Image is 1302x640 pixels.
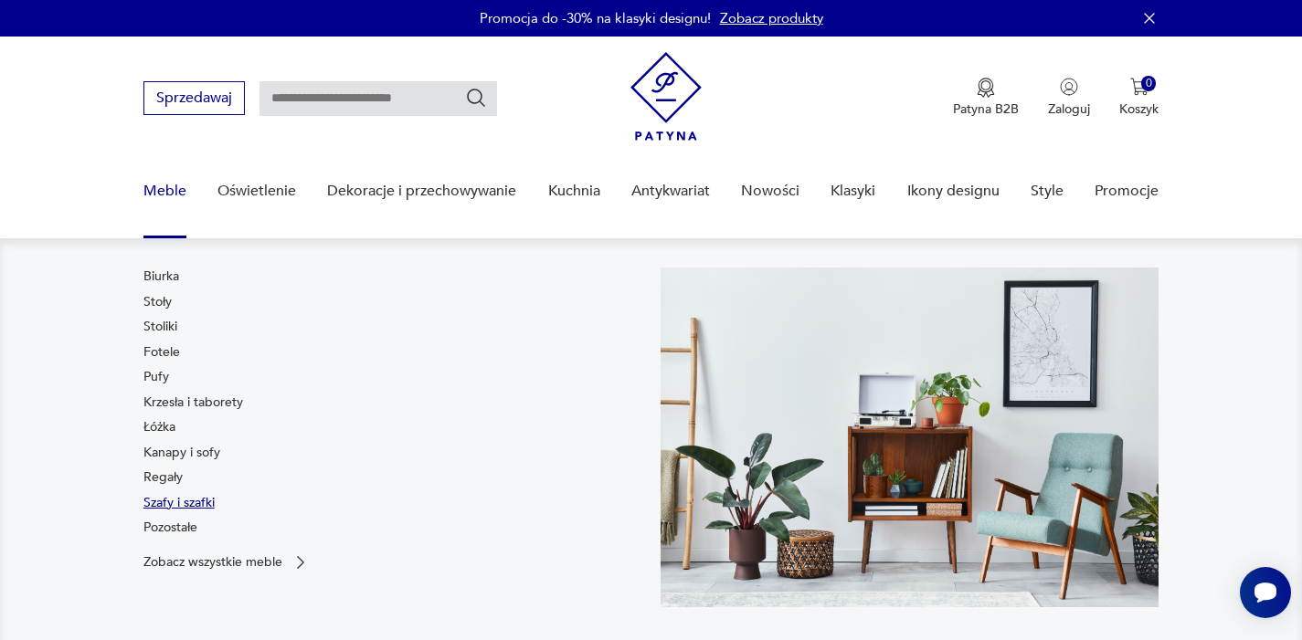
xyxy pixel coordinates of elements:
iframe: Smartsupp widget button [1240,567,1291,618]
p: Patyna B2B [953,100,1019,118]
img: 969d9116629659dbb0bd4e745da535dc.jpg [661,268,1159,607]
a: Pozostałe [143,519,197,537]
button: Zaloguj [1048,78,1090,118]
a: Kanapy i sofy [143,444,220,462]
a: Ikona medaluPatyna B2B [953,78,1019,118]
img: Patyna - sklep z meblami i dekoracjami vintage [630,52,702,141]
a: Biurka [143,268,179,286]
a: Klasyki [831,156,875,226]
a: Zobacz wszystkie meble [143,553,310,572]
img: Ikona koszyka [1130,78,1149,96]
p: Zaloguj [1048,100,1090,118]
p: Promocja do -30% na klasyki designu! [480,9,711,27]
button: Sprzedawaj [143,81,245,115]
p: Zobacz wszystkie meble [143,556,282,568]
a: Antykwariat [631,156,710,226]
p: Koszyk [1119,100,1159,118]
img: Ikonka użytkownika [1060,78,1078,96]
a: Pufy [143,368,169,386]
a: Ikony designu [907,156,1000,226]
a: Łóżka [143,418,175,436]
a: Regały [143,468,183,487]
button: Patyna B2B [953,78,1019,118]
button: Szukaj [465,87,487,109]
a: Kuchnia [548,156,600,226]
img: Ikona medalu [977,78,995,98]
a: Sprzedawaj [143,93,245,106]
a: Promocje [1095,156,1159,226]
a: Dekoracje i przechowywanie [327,156,516,226]
a: Szafy i szafki [143,494,215,512]
button: 0Koszyk [1119,78,1159,118]
a: Krzesła i taborety [143,393,243,412]
a: Stoliki [143,318,177,336]
a: Fotele [143,343,180,362]
a: Nowości [741,156,799,226]
a: Stoły [143,293,172,311]
div: 0 [1141,76,1157,91]
a: Meble [143,156,186,226]
a: Zobacz produkty [720,9,823,27]
a: Oświetlenie [217,156,296,226]
a: Style [1031,156,1064,226]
